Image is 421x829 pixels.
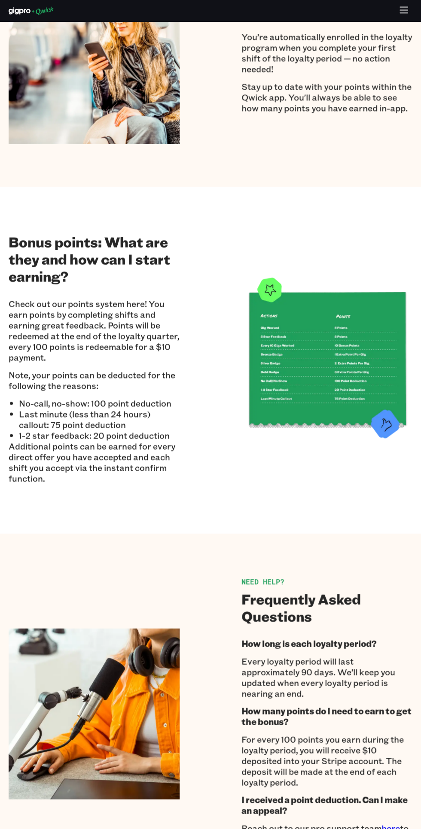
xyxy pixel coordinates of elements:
[241,31,412,74] p: You’re automatically enrolled in the loyalty program when you complete your first shift of the lo...
[241,81,412,113] p: Stay up to date with your points within the Qwick app. You'll always be able to see how many poin...
[241,577,284,586] span: Need Help?
[19,398,180,408] li: No-call, no-show: 100 point deduction
[19,408,180,430] li: Last minute (less than 24 hours) callout: 75 point deduction
[9,441,180,484] p: Additional points can be earned for every direct offer you have accepted and each shift you accep...
[241,705,412,727] strong: How many points do I need to earn to get the bonus?
[9,233,180,284] h2: Bonus points: What are they and how can I start earning?
[9,628,180,799] img: Get Started
[241,794,408,816] strong: I received a point deduction. Can I make an appeal?
[241,275,412,445] img: Actions and Points Table for Pro Loyalty
[9,298,180,363] p: Check out our points system here! You earn points by completing shifts and earning great feedback...
[241,638,376,649] strong: How long is each loyalty period?
[19,430,180,441] li: 1-2 star feedback: 20 point deduction
[241,734,412,787] p: For every 100 points you earn during the loyalty period, you will receive $10 deposited into your...
[9,369,180,391] p: Note, your points can be deducted for the following the reasons:
[241,656,412,699] p: Every loyalty period will last approximately 90 days. We’ll keep you updated when every loyalty p...
[241,590,412,624] h2: Frequently Asked Questions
